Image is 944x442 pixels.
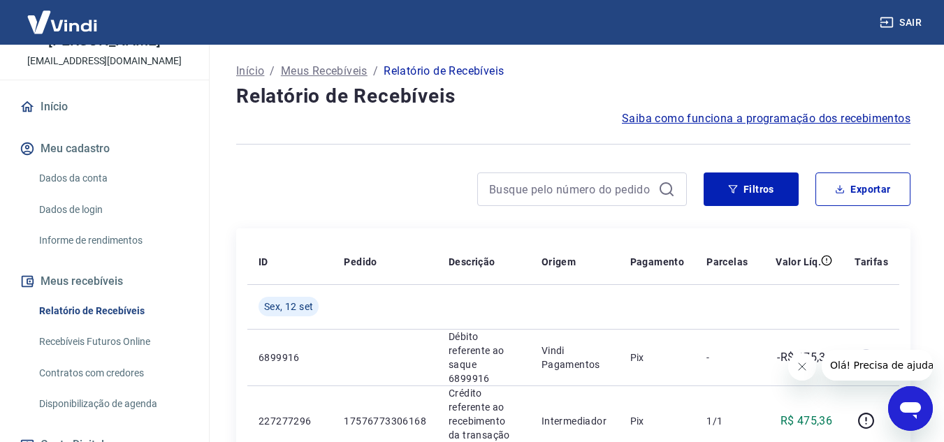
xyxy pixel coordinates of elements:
[780,413,833,429] p: R$ 475,36
[34,164,192,193] a: Dados da conta
[704,172,799,206] button: Filtros
[17,266,192,297] button: Meus recebíveis
[776,255,821,269] p: Valor Líq.
[542,344,608,371] p: Vindi Pagamentos
[855,255,888,269] p: Tarifas
[449,255,495,269] p: Descrição
[706,414,748,428] p: 1/1
[8,10,117,21] span: Olá! Precisa de ajuda?
[630,255,685,269] p: Pagamento
[34,297,192,325] a: Relatório de Recebíveis
[264,300,313,314] span: Sex, 12 set
[822,350,933,381] iframe: Mensagem da empresa
[777,349,832,366] p: -R$ 475,36
[344,414,426,428] p: 17576773306168
[449,330,519,385] p: Débito referente ao saque 6899916
[17,133,192,164] button: Meu cadastro
[236,82,910,110] h4: Relatório de Recebíveis
[34,359,192,388] a: Contratos com credores
[17,91,192,122] a: Início
[34,390,192,418] a: Disponibilização de agenda
[542,255,576,269] p: Origem
[622,110,910,127] a: Saiba como funciona a programação dos recebimentos
[888,386,933,431] iframe: Botão para abrir a janela de mensagens
[34,327,192,356] a: Recebíveis Futuros Online
[270,63,275,80] p: /
[259,351,321,364] p: 6899916
[34,226,192,255] a: Informe de rendimentos
[17,1,108,43] img: Vindi
[259,255,268,269] p: ID
[27,54,182,68] p: [EMAIL_ADDRESS][DOMAIN_NAME]
[48,34,160,48] p: [PERSON_NAME]
[630,351,685,364] p: Pix
[706,255,748,269] p: Parcelas
[542,414,608,428] p: Intermediador
[384,63,504,80] p: Relatório de Recebíveis
[259,414,321,428] p: 227277296
[706,351,748,364] p: -
[281,63,368,80] a: Meus Recebíveis
[788,353,816,381] iframe: Fechar mensagem
[877,10,927,36] button: Sair
[34,196,192,224] a: Dados de login
[373,63,378,80] p: /
[489,179,653,200] input: Busque pelo número do pedido
[236,63,264,80] a: Início
[630,414,685,428] p: Pix
[344,255,377,269] p: Pedido
[815,172,910,206] button: Exportar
